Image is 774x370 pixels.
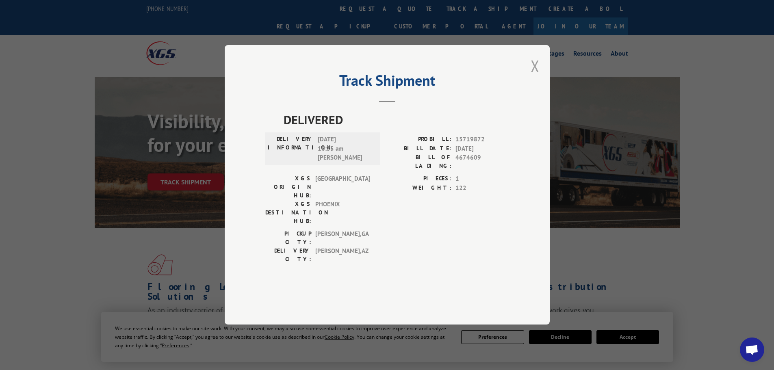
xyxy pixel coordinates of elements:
[265,75,509,90] h2: Track Shipment
[318,135,373,163] span: [DATE] 10:35 am [PERSON_NAME]
[740,338,764,362] div: Open chat
[265,247,311,264] label: DELIVERY CITY:
[265,200,311,226] label: XGS DESTINATION HUB:
[387,175,451,184] label: PIECES:
[268,135,314,163] label: DELIVERY INFORMATION:
[455,135,509,145] span: 15719872
[455,144,509,154] span: [DATE]
[387,135,451,145] label: PROBILL:
[455,175,509,184] span: 1
[455,184,509,193] span: 122
[531,55,540,77] button: Close modal
[265,230,311,247] label: PICKUP CITY:
[315,247,370,264] span: [PERSON_NAME] , AZ
[387,184,451,193] label: WEIGHT:
[265,175,311,200] label: XGS ORIGIN HUB:
[284,111,509,129] span: DELIVERED
[315,200,370,226] span: PHOENIX
[455,154,509,171] span: 4674609
[387,144,451,154] label: BILL DATE:
[315,230,370,247] span: [PERSON_NAME] , GA
[315,175,370,200] span: [GEOGRAPHIC_DATA]
[387,154,451,171] label: BILL OF LADING:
